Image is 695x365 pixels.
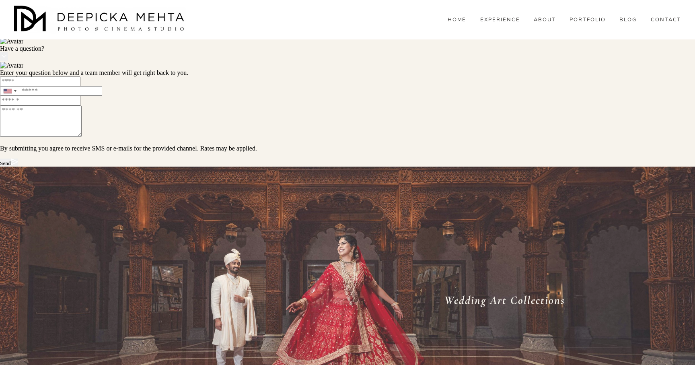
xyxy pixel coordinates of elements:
a: ABOUT [534,16,556,24]
a: folder dropdown [619,16,637,24]
em: Wedding Art Collections [444,293,565,307]
span: BLOG [619,17,637,23]
img: Austin Wedding Photographer - Deepicka Mehta Photography &amp; Cinematography [14,6,187,34]
a: PORTFOLIO [570,16,606,24]
a: EXPERIENCE [480,16,520,24]
a: HOME [448,16,467,24]
a: CONTACT [651,16,681,24]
